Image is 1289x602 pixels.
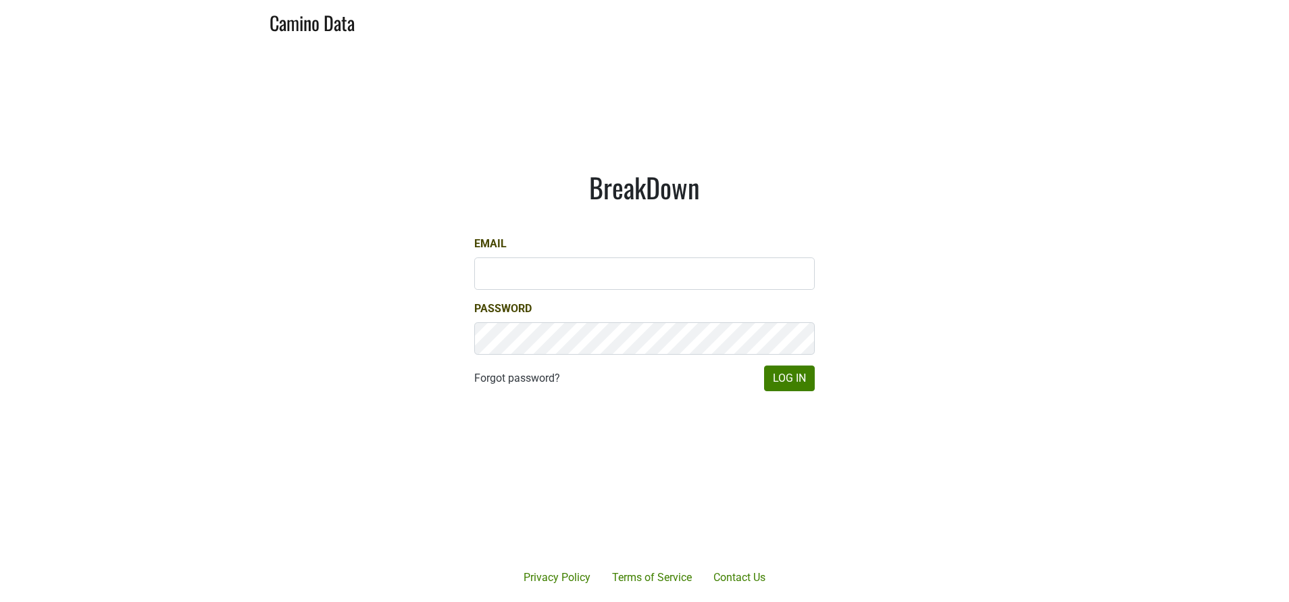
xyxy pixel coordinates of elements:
h1: BreakDown [474,171,815,203]
a: Camino Data [270,5,355,37]
a: Contact Us [703,564,776,591]
button: Log In [764,366,815,391]
a: Terms of Service [601,564,703,591]
label: Email [474,236,507,252]
label: Password [474,301,532,317]
a: Forgot password? [474,370,560,386]
a: Privacy Policy [513,564,601,591]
